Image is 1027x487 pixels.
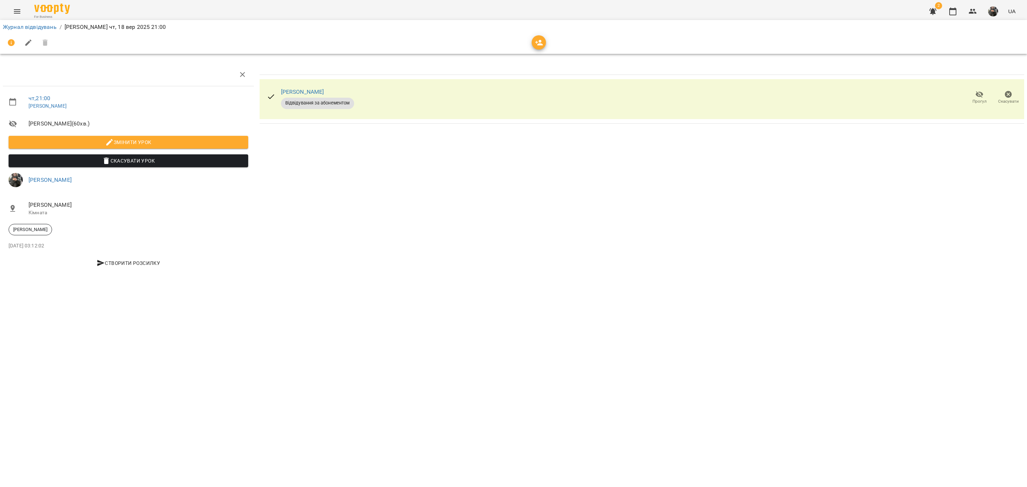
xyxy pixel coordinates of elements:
[29,209,248,216] p: Кімната
[9,257,248,270] button: Створити розсилку
[9,242,248,250] p: [DATE] 03:12:02
[34,4,70,14] img: Voopty Logo
[9,154,248,167] button: Скасувати Урок
[65,23,166,31] p: [PERSON_NAME] чт, 18 вер 2025 21:00
[1005,5,1018,18] button: UA
[3,24,57,30] a: Журнал відвідувань
[972,98,987,104] span: Прогул
[988,6,998,16] img: 8337ee6688162bb2290644e8745a615f.jpg
[9,173,23,187] img: 8337ee6688162bb2290644e8745a615f.jpg
[9,226,52,233] span: [PERSON_NAME]
[29,119,248,128] span: [PERSON_NAME] ( 60 хв. )
[281,100,354,106] span: Відвідування за абонементом
[1008,7,1016,15] span: UA
[9,136,248,149] button: Змінити урок
[9,224,52,235] div: [PERSON_NAME]
[29,176,72,183] a: [PERSON_NAME]
[3,23,1024,31] nav: breadcrumb
[60,23,62,31] li: /
[998,98,1019,104] span: Скасувати
[14,157,242,165] span: Скасувати Урок
[935,2,942,9] span: 2
[11,259,245,267] span: Створити розсилку
[34,15,70,19] span: For Business
[965,88,994,108] button: Прогул
[29,201,248,209] span: [PERSON_NAME]
[994,88,1023,108] button: Скасувати
[281,88,324,95] a: [PERSON_NAME]
[29,95,50,102] a: чт , 21:00
[9,3,26,20] button: Menu
[29,103,67,109] a: [PERSON_NAME]
[14,138,242,147] span: Змінити урок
